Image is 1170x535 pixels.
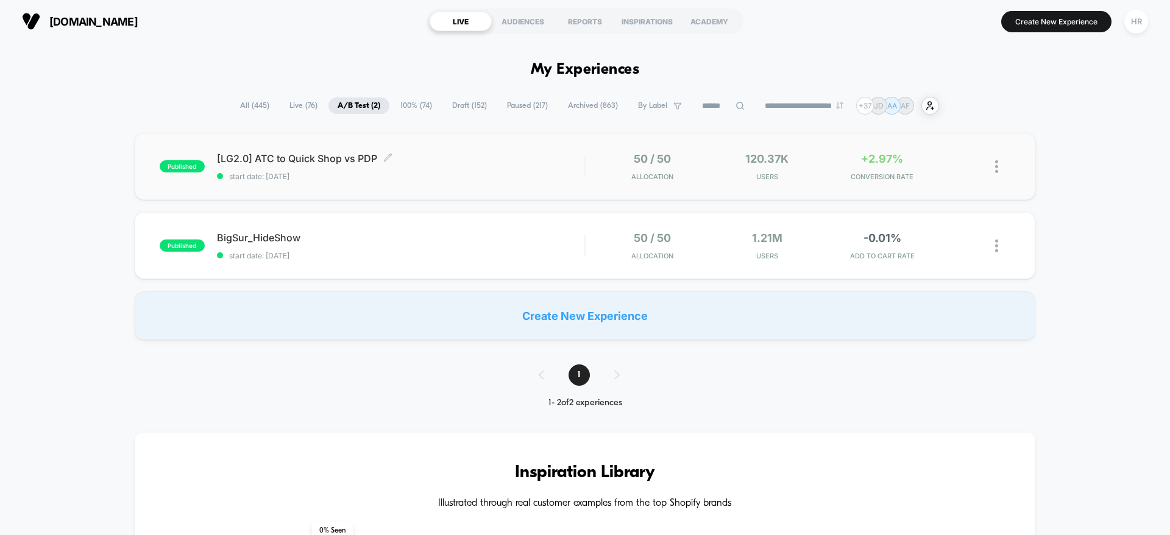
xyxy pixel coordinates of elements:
span: Allocation [631,172,673,181]
span: 1.21M [752,232,782,244]
span: 100% ( 74 ) [391,97,441,114]
span: [DOMAIN_NAME] [49,15,138,28]
img: Visually logo [22,12,40,30]
span: published [160,160,205,172]
span: Paused ( 217 ) [498,97,557,114]
div: INSPIRATIONS [616,12,678,31]
span: CONVERSION RATE [828,172,937,181]
span: Draft ( 152 ) [443,97,496,114]
span: 1 [569,364,590,386]
span: start date: [DATE] [217,172,584,181]
span: 50 / 50 [634,232,671,244]
span: published [160,239,205,252]
span: All ( 445 ) [231,97,278,114]
div: HR [1124,10,1148,34]
button: HR [1121,9,1152,34]
span: Archived ( 863 ) [559,97,627,114]
p: AF [901,101,910,110]
button: Create New Experience [1001,11,1111,32]
span: Allocation [631,252,673,260]
button: [DOMAIN_NAME] [18,12,141,31]
img: end [836,102,843,109]
span: 50 / 50 [634,152,671,165]
span: BigSur_HideShow [217,232,584,244]
span: Users [713,172,822,181]
div: 1 - 2 of 2 experiences [526,398,644,408]
div: AUDIENCES [492,12,554,31]
h4: Illustrated through real customer examples from the top Shopify brands [171,498,999,509]
p: JD [874,101,884,110]
span: +2.97% [861,152,903,165]
div: REPORTS [554,12,616,31]
h1: My Experiences [531,61,640,79]
h3: Inspiration Library [171,463,999,483]
span: By Label [638,101,667,110]
div: LIVE [430,12,492,31]
img: close [995,239,998,252]
span: start date: [DATE] [217,251,584,260]
span: [LG2.0] ATC to Quick Shop vs PDP [217,152,584,165]
img: close [995,160,998,173]
div: Create New Experience [135,291,1035,340]
p: AA [887,101,897,110]
span: 120.37k [745,152,789,165]
div: + 37 [856,97,874,115]
div: ACADEMY [678,12,740,31]
span: Users [713,252,822,260]
span: Live ( 76 ) [280,97,327,114]
span: -0.01% [863,232,901,244]
span: A/B Test ( 2 ) [328,97,389,114]
span: ADD TO CART RATE [828,252,937,260]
